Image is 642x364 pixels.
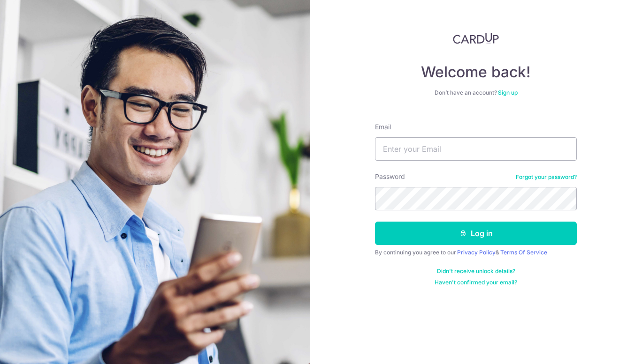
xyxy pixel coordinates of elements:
input: Enter your Email [375,137,577,161]
div: By continuing you agree to our & [375,249,577,256]
a: Didn't receive unlock details? [437,267,515,275]
label: Email [375,122,391,132]
a: Forgot your password? [516,173,577,181]
h4: Welcome back! [375,63,577,82]
a: Terms Of Service [500,249,547,256]
img: CardUp Logo [453,33,499,44]
label: Password [375,172,405,181]
a: Sign up [498,89,518,96]
a: Haven't confirmed your email? [435,279,517,286]
a: Privacy Policy [457,249,496,256]
div: Don’t have an account? [375,89,577,97]
button: Log in [375,222,577,245]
